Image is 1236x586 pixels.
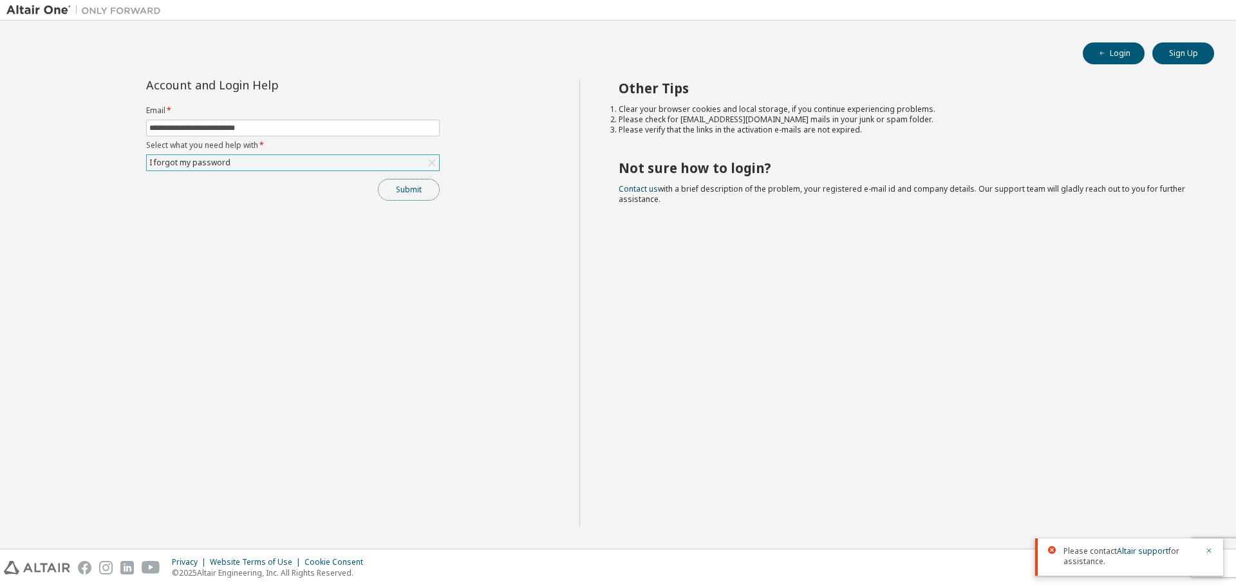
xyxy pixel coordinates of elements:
[142,561,160,574] img: youtube.svg
[4,561,70,574] img: altair_logo.svg
[6,4,167,17] img: Altair One
[120,561,134,574] img: linkedin.svg
[78,561,91,574] img: facebook.svg
[147,156,232,170] div: I forgot my password
[378,179,440,201] button: Submit
[619,183,1185,205] span: with a brief description of the problem, your registered e-mail id and company details. Our suppo...
[210,557,304,567] div: Website Terms of Use
[1063,546,1197,567] span: Please contact for assistance.
[1083,42,1145,64] button: Login
[147,155,439,170] div: I forgot my password
[146,140,440,151] label: Select what you need help with
[619,104,1192,114] li: Clear your browser cookies and local storage, if you continue experiencing problems.
[172,567,371,578] p: © 2025 Altair Engineering, Inc. All Rights Reserved.
[1152,42,1214,64] button: Sign Up
[146,80,381,90] div: Account and Login Help
[619,183,658,194] a: Contact us
[172,557,210,567] div: Privacy
[304,557,371,567] div: Cookie Consent
[619,80,1192,96] h2: Other Tips
[146,105,440,116] label: Email
[619,160,1192,176] h2: Not sure how to login?
[1117,545,1168,556] a: Altair support
[619,125,1192,135] li: Please verify that the links in the activation e-mails are not expired.
[619,114,1192,125] li: Please check for [EMAIL_ADDRESS][DOMAIN_NAME] mails in your junk or spam folder.
[99,561,113,574] img: instagram.svg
